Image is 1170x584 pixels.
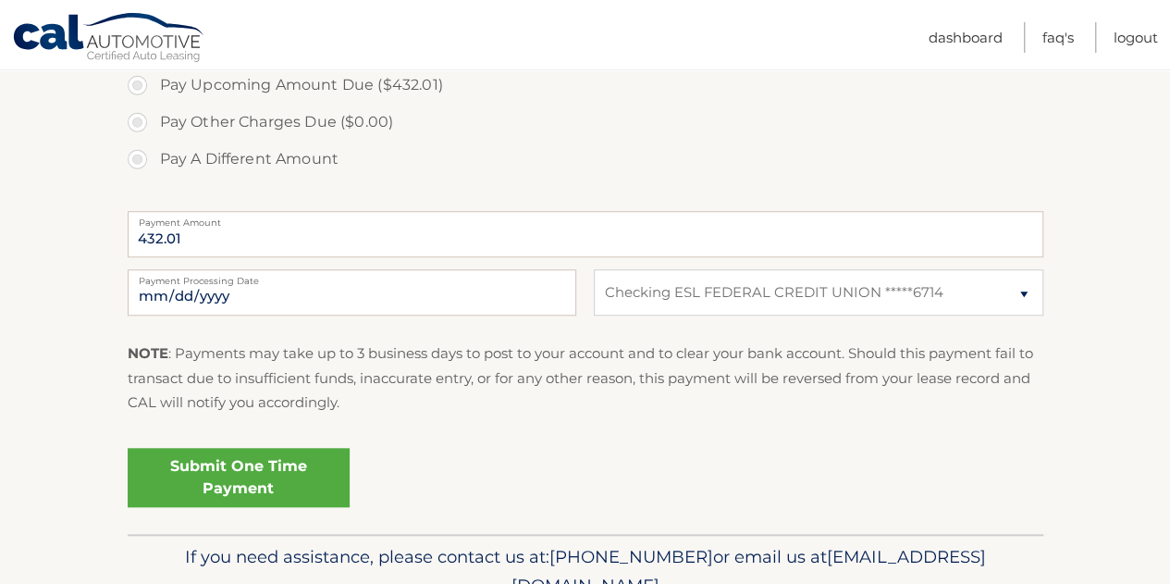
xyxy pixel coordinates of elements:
a: Dashboard [929,22,1003,53]
label: Pay Other Charges Due ($0.00) [128,104,1043,141]
label: Pay A Different Amount [128,141,1043,178]
span: [PHONE_NUMBER] [549,546,713,567]
label: Pay Upcoming Amount Due ($432.01) [128,67,1043,104]
input: Payment Amount [128,211,1043,257]
label: Payment Amount [128,211,1043,226]
label: Payment Processing Date [128,269,576,284]
a: Submit One Time Payment [128,448,350,507]
a: Logout [1114,22,1158,53]
a: FAQ's [1042,22,1074,53]
input: Payment Date [128,269,576,316]
p: : Payments may take up to 3 business days to post to your account and to clear your bank account.... [128,342,1043,415]
strong: NOTE [128,344,168,362]
a: Cal Automotive [12,12,206,66]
